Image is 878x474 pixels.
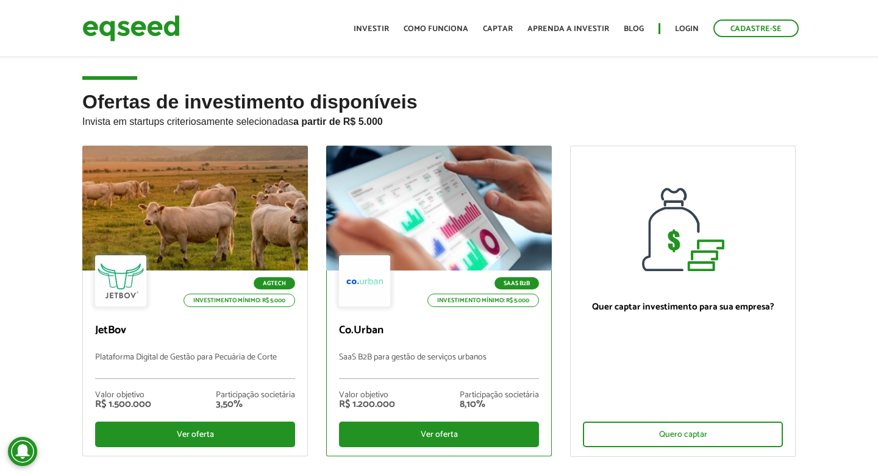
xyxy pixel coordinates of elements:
[354,25,389,33] a: Investir
[95,422,295,447] div: Ver oferta
[483,25,513,33] a: Captar
[216,391,295,400] div: Participação societária
[82,91,796,146] h2: Ofertas de investimento disponíveis
[713,19,799,37] a: Cadastre-se
[427,294,539,307] p: Investimento mínimo: R$ 5.000
[339,324,539,338] p: Co.Urban
[583,422,783,447] div: Quero captar
[339,353,539,379] p: SaaS B2B para gestão de serviços urbanos
[527,25,609,33] a: Aprenda a investir
[460,391,539,400] div: Participação societária
[95,391,151,400] div: Valor objetivo
[339,422,539,447] div: Ver oferta
[404,25,468,33] a: Como funciona
[95,400,151,409] div: R$ 1.500.000
[494,277,539,289] p: SaaS B2B
[675,25,699,33] a: Login
[184,294,295,307] p: Investimento mínimo: R$ 5.000
[82,12,180,44] img: EqSeed
[216,400,295,409] div: 3,50%
[583,302,783,313] p: Quer captar investimento para sua empresa?
[339,400,395,409] div: R$ 1.200.000
[293,116,383,127] strong: a partir de R$ 5.000
[570,146,796,457] a: Quer captar investimento para sua empresa? Quero captar
[339,391,395,400] div: Valor objetivo
[82,146,308,456] a: Agtech Investimento mínimo: R$ 5.000 JetBov Plataforma Digital de Gestão para Pecuária de Corte V...
[254,277,295,289] p: Agtech
[95,324,295,338] p: JetBov
[624,25,644,33] a: Blog
[326,146,552,456] a: SaaS B2B Investimento mínimo: R$ 5.000 Co.Urban SaaS B2B para gestão de serviços urbanos Valor ob...
[82,113,796,127] p: Invista em startups criteriosamente selecionadas
[460,400,539,409] div: 8,10%
[95,353,295,379] p: Plataforma Digital de Gestão para Pecuária de Corte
